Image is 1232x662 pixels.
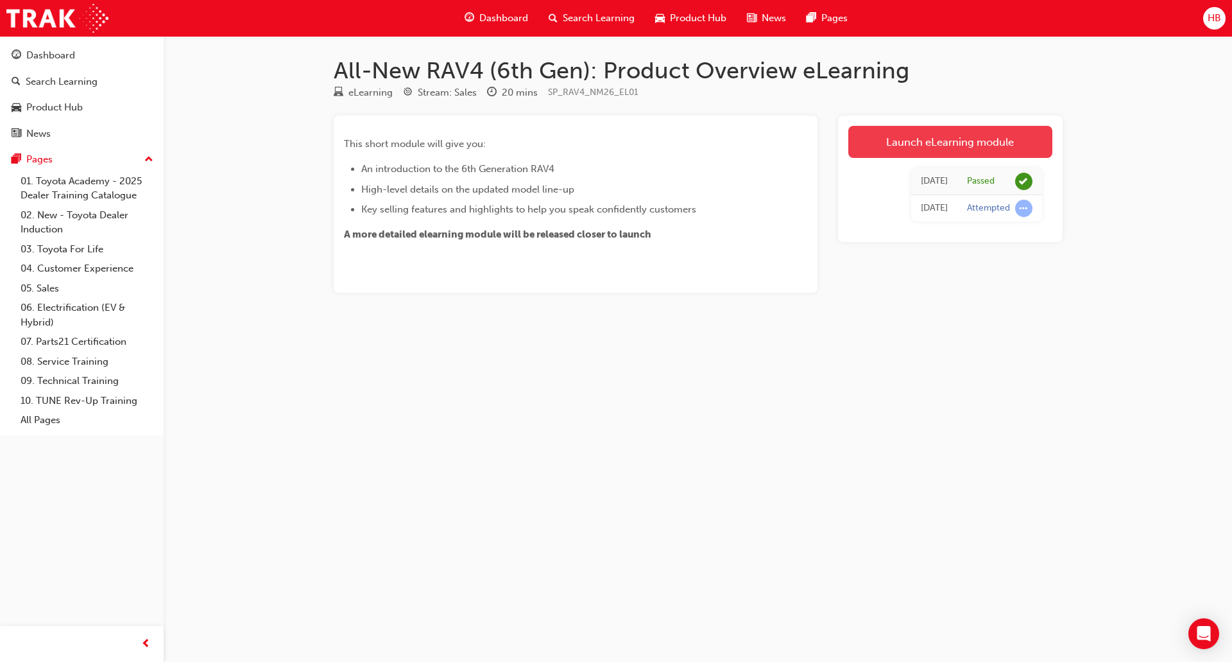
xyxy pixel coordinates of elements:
div: eLearning [348,85,393,100]
a: All Pages [15,410,158,430]
a: 01. Toyota Academy - 2025 Dealer Training Catalogue [15,171,158,205]
span: High-level details on the updated model line-up [361,184,574,195]
span: car-icon [12,102,21,114]
div: News [26,126,51,141]
span: search-icon [12,76,21,88]
div: Fri Sep 05 2025 16:08:21 GMT+1000 (Australian Eastern Standard Time) [921,201,948,216]
h1: All-New RAV4 (6th Gen): Product Overview eLearning [334,57,1063,85]
a: 10. TUNE Rev-Up Training [15,391,158,411]
a: 05. Sales [15,279,158,299]
span: target-icon [403,87,413,99]
a: 07. Parts21 Certification [15,332,158,352]
span: clock-icon [487,87,497,99]
span: learningRecordVerb_PASS-icon [1015,173,1032,190]
span: Search Learning [563,11,635,26]
a: 03. Toyota For Life [15,240,158,259]
div: Search Learning [26,74,98,89]
span: A more detailed elearning module will be released closer to launch [344,229,651,240]
span: HB [1208,11,1221,26]
img: Trak [6,4,108,33]
div: Dashboard [26,48,75,63]
span: News [762,11,786,26]
div: Type [334,85,393,101]
a: Search Learning [5,70,158,94]
a: 09. Technical Training [15,371,158,391]
a: News [5,122,158,146]
a: 04. Customer Experience [15,259,158,279]
a: 08. Service Training [15,352,158,372]
span: pages-icon [12,154,21,166]
div: Pages [26,152,53,167]
div: Stream [403,85,477,101]
span: Key selling features and highlights to help you speak confidently customers [361,204,696,215]
span: This short module will give you: [344,138,486,150]
div: Fri Sep 05 2025 16:16:52 GMT+1000 (Australian Eastern Standard Time) [921,174,948,189]
button: Pages [5,148,158,171]
a: search-iconSearch Learning [538,5,645,31]
span: car-icon [655,10,665,26]
div: Duration [487,85,538,101]
span: Learning resource code [548,87,638,98]
span: up-icon [144,152,153,168]
a: news-iconNews [737,5,796,31]
button: HB [1203,7,1226,30]
a: car-iconProduct Hub [645,5,737,31]
span: An introduction to the 6th Generation RAV4 [361,163,554,175]
span: guage-icon [12,50,21,62]
span: search-icon [549,10,558,26]
button: DashboardSearch LearningProduct HubNews [5,41,158,148]
div: Product Hub [26,100,83,115]
span: prev-icon [141,636,151,652]
a: 06. Electrification (EV & Hybrid) [15,298,158,332]
a: Launch eLearning module [848,126,1052,158]
a: pages-iconPages [796,5,858,31]
a: guage-iconDashboard [454,5,538,31]
span: Dashboard [479,11,528,26]
div: Stream: Sales [418,85,477,100]
div: 20 mins [502,85,538,100]
div: Open Intercom Messenger [1188,618,1219,649]
span: Pages [821,11,848,26]
a: Product Hub [5,96,158,119]
span: Product Hub [670,11,726,26]
span: learningResourceType_ELEARNING-icon [334,87,343,99]
span: guage-icon [465,10,474,26]
span: news-icon [747,10,757,26]
span: news-icon [12,128,21,140]
span: learningRecordVerb_ATTEMPT-icon [1015,200,1032,217]
span: pages-icon [807,10,816,26]
a: 02. New - Toyota Dealer Induction [15,205,158,240]
div: Attempted [967,202,1010,214]
a: Dashboard [5,44,158,67]
div: Passed [967,175,995,187]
